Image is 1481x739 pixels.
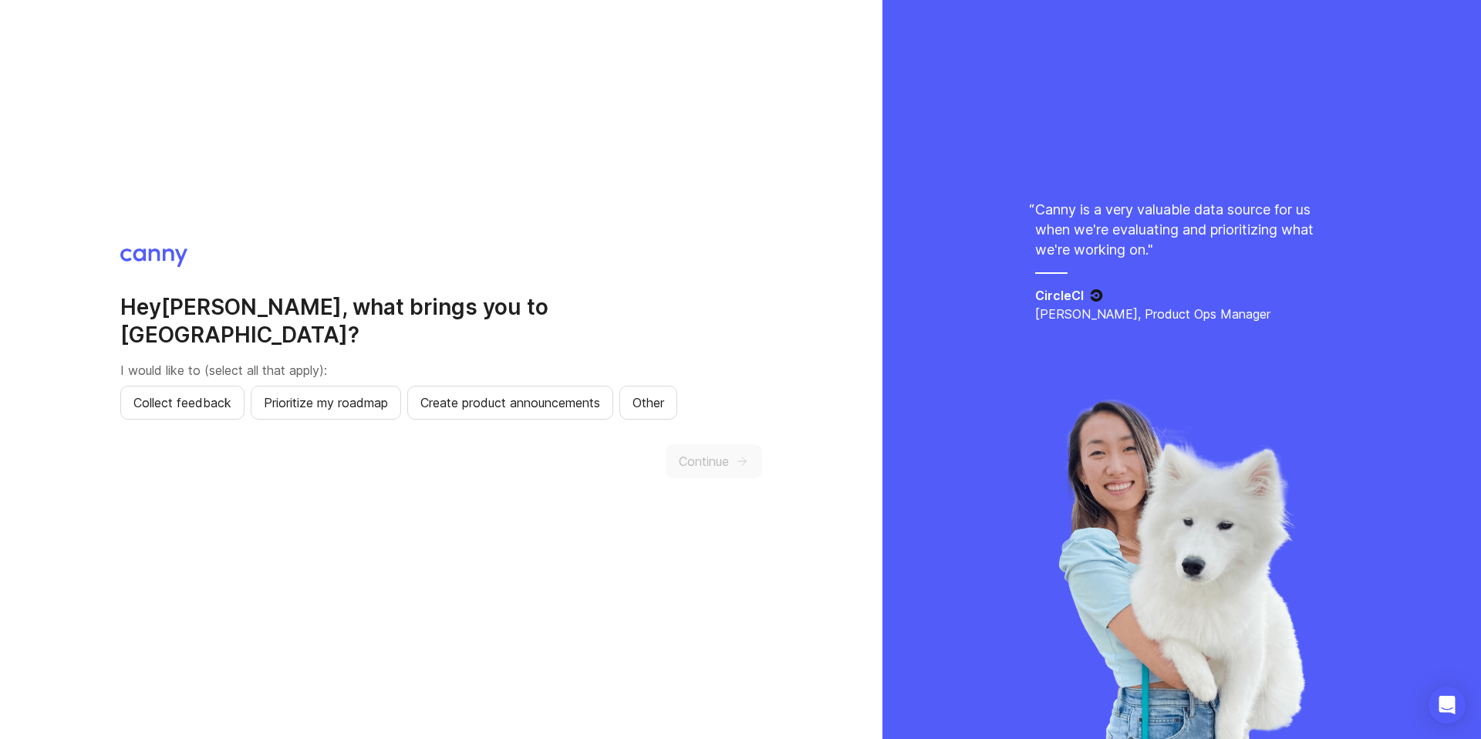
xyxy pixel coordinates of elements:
[1056,400,1307,739] img: liya-429d2be8cea6414bfc71c507a98abbfa.webp
[633,393,664,412] span: Other
[264,393,388,412] span: Prioritize my roadmap
[120,361,762,380] p: I would like to (select all that apply):
[407,386,613,420] button: Create product announcements
[1035,286,1084,305] h5: CircleCI
[1429,687,1466,724] div: Open Intercom Messenger
[619,386,677,420] button: Other
[1035,305,1328,323] p: [PERSON_NAME], Product Ops Manager
[420,393,600,412] span: Create product announcements
[120,293,762,349] h2: Hey [PERSON_NAME] , what brings you to [GEOGRAPHIC_DATA]?
[120,248,187,267] img: Canny logo
[1035,200,1328,260] p: Canny is a very valuable data source for us when we're evaluating and prioritizing what we're wor...
[679,452,729,471] span: Continue
[133,393,231,412] span: Collect feedback
[251,386,401,420] button: Prioritize my roadmap
[1090,289,1103,302] img: CircleCI logo
[666,444,762,478] button: Continue
[120,386,245,420] button: Collect feedback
